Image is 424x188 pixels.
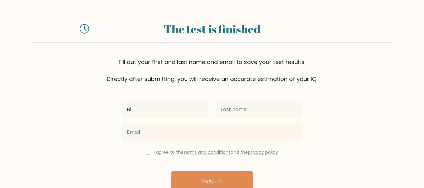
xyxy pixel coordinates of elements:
[216,101,303,118] input: Last name
[122,123,303,141] input: Email
[184,149,231,155] a: terms and conditions
[97,20,328,37] div: The test is finished
[248,149,278,155] a: privacy policy
[154,149,278,155] label: I agree to the and the
[122,101,208,118] input: First name
[33,58,391,83] div: Fill out your first and last name and email to save your test results. Directly after submitting,...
